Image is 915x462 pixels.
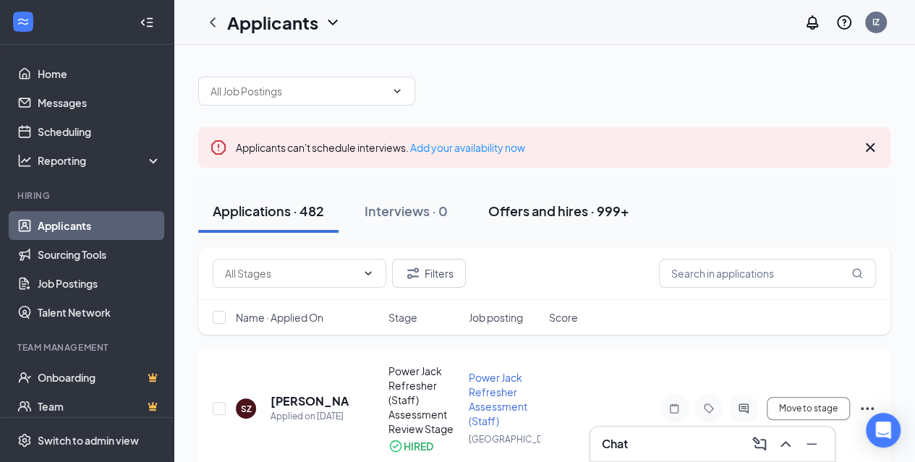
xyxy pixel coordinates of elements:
[410,141,525,154] a: Add your availability now
[469,434,561,445] span: [GEOGRAPHIC_DATA]
[665,403,683,414] svg: Note
[17,189,158,202] div: Hiring
[861,139,879,156] svg: Cross
[777,435,794,453] svg: ChevronUp
[872,16,880,28] div: IZ
[835,14,853,31] svg: QuestionInfo
[362,268,374,279] svg: ChevronDown
[404,265,422,282] svg: Filter
[213,202,324,220] div: Applications · 482
[851,268,863,279] svg: MagnifyingGlass
[735,403,752,414] svg: ActiveChat
[210,139,227,156] svg: Error
[17,153,32,168] svg: Analysis
[866,413,901,448] div: Open Intercom Messenger
[602,436,628,452] h3: Chat
[38,392,161,421] a: TeamCrown
[236,310,323,325] span: Name · Applied On
[38,117,161,146] a: Scheduling
[38,88,161,117] a: Messages
[859,400,876,417] svg: Ellipses
[241,403,252,415] div: SZ
[236,141,525,154] span: Applicants can't schedule interviews.
[404,439,433,453] div: HIRED
[225,265,357,281] input: All Stages
[271,393,349,409] h5: [PERSON_NAME]
[388,364,460,436] div: Power Jack Refresher (Staff) Assessment Review Stage
[751,435,768,453] svg: ComposeMessage
[17,433,32,448] svg: Settings
[767,397,850,420] button: Move to stage
[549,310,578,325] span: Score
[391,85,403,97] svg: ChevronDown
[16,14,30,29] svg: WorkstreamLogo
[804,14,821,31] svg: Notifications
[38,298,161,327] a: Talent Network
[388,310,417,325] span: Stage
[38,269,161,298] a: Job Postings
[392,259,466,288] button: Filter Filters
[469,310,523,325] span: Job posting
[38,363,161,392] a: OnboardingCrown
[227,10,318,35] h1: Applicants
[469,371,527,427] span: Power Jack Refresher Assessment (Staff)
[803,435,820,453] svg: Minimize
[17,341,158,354] div: Team Management
[204,14,221,31] svg: ChevronLeft
[800,432,823,455] button: Minimize
[140,15,154,30] svg: Collapse
[38,433,139,448] div: Switch to admin view
[210,83,386,99] input: All Job Postings
[388,439,403,453] svg: CheckmarkCircle
[488,202,629,220] div: Offers and hires · 999+
[38,211,161,240] a: Applicants
[748,432,771,455] button: ComposeMessage
[700,403,718,414] svg: Tag
[271,409,349,424] div: Applied on [DATE]
[38,59,161,88] a: Home
[38,153,162,168] div: Reporting
[365,202,448,220] div: Interviews · 0
[774,432,797,455] button: ChevronUp
[659,259,876,288] input: Search in applications
[324,14,341,31] svg: ChevronDown
[38,240,161,269] a: Sourcing Tools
